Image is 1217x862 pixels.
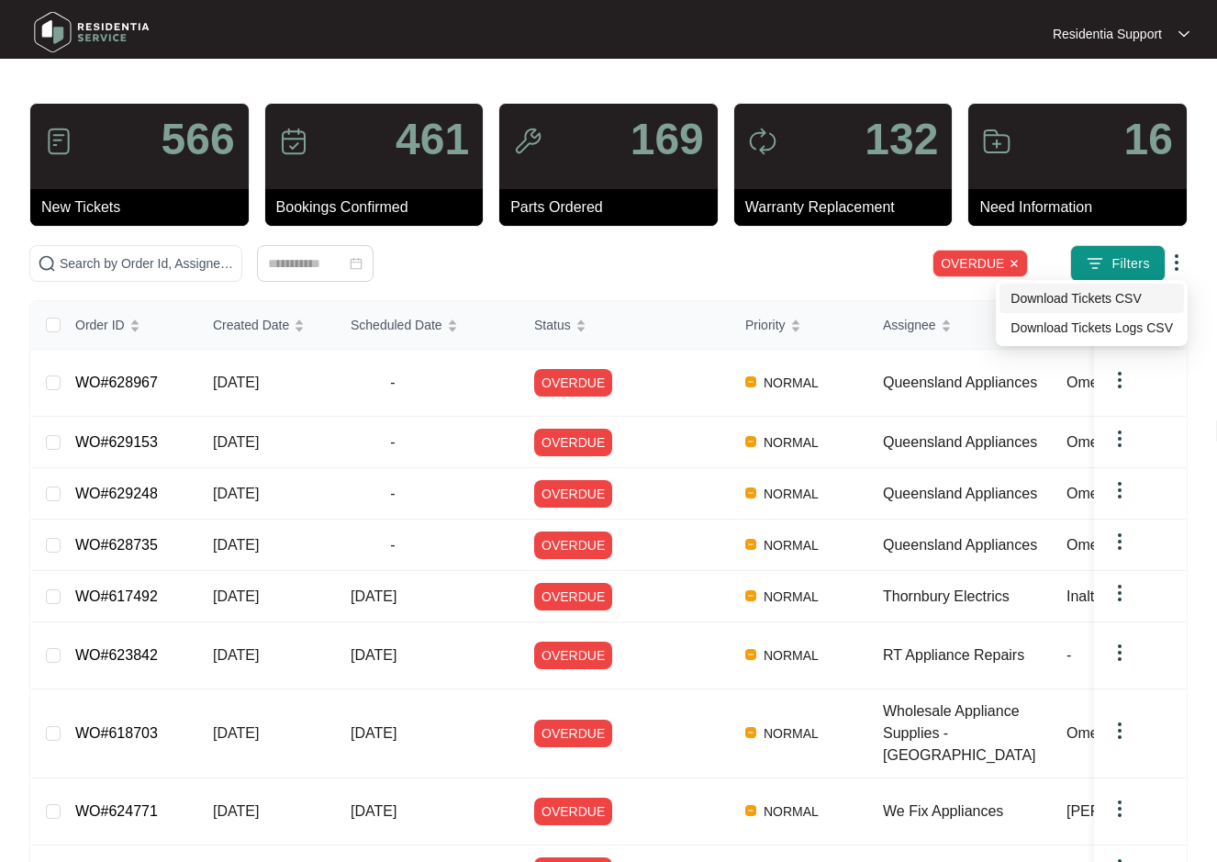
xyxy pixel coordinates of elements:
img: Vercel Logo [745,487,756,498]
span: [DATE] [213,647,259,663]
a: WO#629248 [75,486,158,501]
span: [DATE] [213,537,259,553]
img: dropdown arrow [1109,582,1131,604]
img: icon [982,127,1011,156]
img: Vercel Logo [745,590,756,601]
span: OVERDUE [534,532,612,559]
span: Created Date [213,315,289,335]
span: Filters [1111,254,1150,274]
button: filter iconFilters [1070,245,1166,282]
img: dropdown arrow [1109,720,1131,742]
img: Vercel Logo [745,649,756,660]
img: dropdown arrow [1109,428,1131,450]
a: WO#618703 [75,725,158,741]
img: icon [44,127,73,156]
span: [PERSON_NAME] [1066,803,1188,819]
span: OVERDUE [534,642,612,669]
img: Vercel Logo [745,539,756,550]
img: dropdown arrow [1109,642,1131,664]
img: dropdown arrow [1178,29,1189,39]
p: 169 [631,118,704,162]
th: Created Date [198,301,336,350]
a: WO#624771 [75,803,158,819]
span: - [351,431,435,453]
div: RT Appliance Repairs [883,644,1052,666]
span: OVERDUE [534,583,612,610]
span: Omega [1066,375,1114,390]
span: [DATE] [351,725,396,741]
span: Assignee [883,315,936,335]
span: Order ID [75,315,125,335]
img: icon [748,127,777,156]
p: Residentia Support [1053,25,1162,43]
span: - [351,534,435,556]
img: icon [279,127,308,156]
div: Queensland Appliances [883,431,1052,453]
div: Queensland Appliances [883,534,1052,556]
img: dropdown arrow [1109,479,1131,501]
img: Vercel Logo [745,376,756,387]
a: WO#629153 [75,434,158,450]
img: search-icon [38,254,56,273]
th: Order ID [61,301,198,350]
img: Vercel Logo [745,727,756,738]
p: Warranty Replacement [745,196,953,218]
span: OVERDUE [534,720,612,747]
img: dropdown arrow [1109,369,1131,391]
span: OVERDUE [534,480,612,508]
span: OVERDUE [534,798,612,825]
span: [DATE] [351,647,396,663]
span: NORMAL [756,586,826,608]
span: Omega [1066,434,1114,450]
input: Search by Order Id, Assignee Name, Customer Name, Brand and Model [60,253,234,274]
span: NORMAL [756,483,826,505]
span: OVERDUE [932,250,1028,277]
span: NORMAL [756,431,826,453]
span: Download Tickets CSV [1010,288,1173,308]
p: 132 [865,118,938,162]
img: dropdown arrow [1109,798,1131,820]
span: Scheduled Date [351,315,442,335]
img: icon [513,127,542,156]
div: Queensland Appliances [883,372,1052,394]
a: WO#617492 [75,588,158,604]
span: [DATE] [213,434,259,450]
p: Bookings Confirmed [276,196,484,218]
span: Omega [1066,486,1114,501]
span: - [1066,647,1071,663]
img: filter icon [1086,254,1104,273]
span: NORMAL [756,372,826,394]
span: NORMAL [756,800,826,823]
img: close icon [1009,258,1020,269]
span: Status [534,315,571,335]
div: Wholesale Appliance Supplies - [GEOGRAPHIC_DATA] [883,700,1052,767]
span: Download Tickets Logs CSV [1010,318,1173,338]
span: [DATE] [351,588,396,604]
span: [DATE] [351,803,396,819]
span: - [351,483,435,505]
div: We Fix Appliances [883,800,1052,823]
span: [DATE] [213,725,259,741]
p: 16 [1124,118,1173,162]
p: 566 [162,118,235,162]
span: OVERDUE [534,369,612,397]
span: [DATE] [213,375,259,390]
p: 461 [396,118,469,162]
p: New Tickets [41,196,249,218]
img: Vercel Logo [745,805,756,816]
span: [DATE] [213,803,259,819]
p: Parts Ordered [510,196,718,218]
th: Status [519,301,731,350]
span: NORMAL [756,534,826,556]
span: NORMAL [756,722,826,744]
span: [DATE] [213,588,259,604]
span: - [351,372,435,394]
div: Thornbury Electrics [883,586,1052,608]
th: Scheduled Date [336,301,519,350]
img: dropdown arrow [1109,531,1131,553]
span: OVERDUE [534,429,612,456]
p: Need Information [979,196,1187,218]
span: NORMAL [756,644,826,666]
img: Vercel Logo [745,436,756,447]
img: residentia service logo [28,5,156,60]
